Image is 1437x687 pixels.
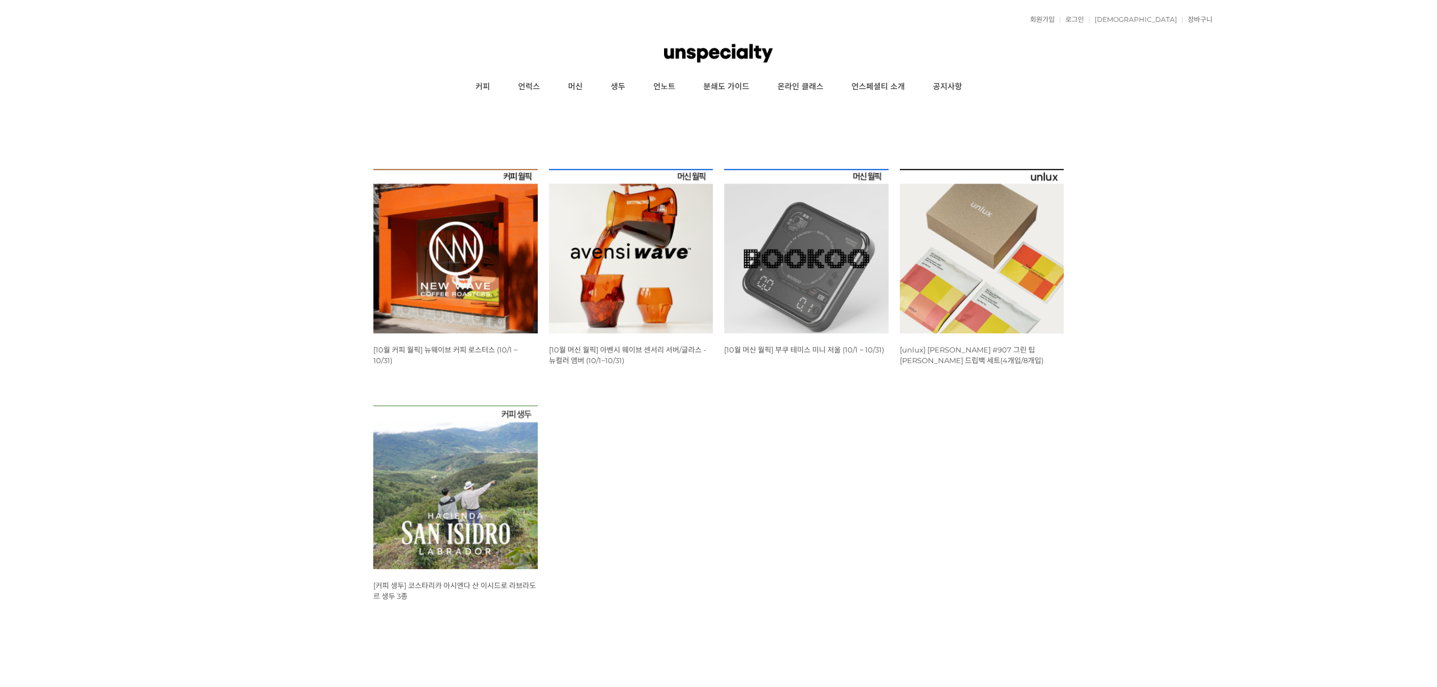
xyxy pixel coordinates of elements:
a: [커피 생두] 코스타리카 아시엔다 산 이시드로 라브라도르 생두 3종 [373,581,536,601]
a: 회원가입 [1024,16,1055,23]
img: 언스페셜티 몰 [664,36,773,70]
a: 언스페셜티 소개 [838,73,919,101]
a: 언노트 [639,73,689,101]
img: [10월 머신 월픽] 부쿠 테미스 미니 저울 (10/1 ~ 10/31) [724,169,889,333]
a: [10월 커피 월픽] 뉴웨이브 커피 로스터스 (10/1 ~ 10/31) [373,345,518,365]
a: [10월 머신 월픽] 부쿠 테미스 미니 저울 (10/1 ~ 10/31) [724,345,884,354]
a: 생두 [597,73,639,101]
a: 공지사항 [919,73,976,101]
a: [DEMOGRAPHIC_DATA] [1089,16,1177,23]
a: 분쇄도 가이드 [689,73,763,101]
a: 장바구니 [1182,16,1212,23]
img: [unlux] 파나마 잰슨 #907 그린 팁 게이샤 워시드 드립백 세트(4개입/8개입) [900,169,1064,333]
a: 온라인 클래스 [763,73,838,101]
img: [10월 머신 월픽] 아벤시 웨이브 센서리 서버/글라스 - 뉴컬러 앰버 (10/1~10/31) [549,169,713,333]
a: 로그인 [1060,16,1084,23]
a: 머신 [554,73,597,101]
a: [10월 머신 월픽] 아벤시 웨이브 센서리 서버/글라스 - 뉴컬러 앰버 (10/1~10/31) [549,345,706,365]
img: 코스타리카 아시엔다 산 이시드로 라브라도르 [373,405,538,570]
a: 언럭스 [504,73,554,101]
img: [10월 커피 월픽] 뉴웨이브 커피 로스터스 (10/1 ~ 10/31) [373,169,538,333]
a: [unlux] [PERSON_NAME] #907 그린 팁 [PERSON_NAME] 드립백 세트(4개입/8개입) [900,345,1044,365]
a: 커피 [461,73,504,101]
